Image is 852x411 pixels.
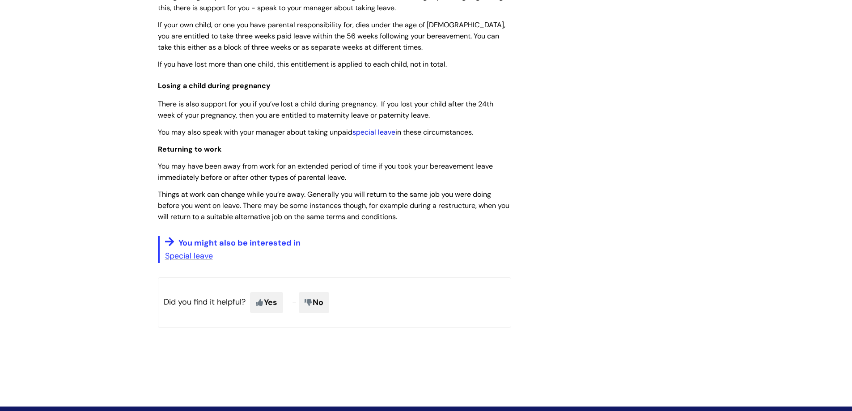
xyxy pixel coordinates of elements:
[158,144,221,154] span: Returning to work
[158,20,505,52] span: If your own child, or one you have parental responsibility for, dies under the age of [DEMOGRAPHI...
[158,99,493,120] span: There is also support for you if you’ve lost a child during pregnancy. If you lost your child aft...
[299,292,329,313] span: No
[158,127,473,137] span: You may also speak with your manager about taking unpaid in these circumstances.
[250,292,283,313] span: Yes
[158,81,271,90] span: Losing a child during pregnancy
[158,59,447,69] span: If you have lost more than one child, this entitlement is applied to each child, not in total.
[158,277,511,327] p: Did you find it helpful?
[165,250,213,261] a: Special leave
[178,237,301,248] span: You might also be interested in
[158,190,509,221] span: Things at work can change while you’re away. Generally you will return to the same job you were d...
[352,127,395,137] a: special leave
[158,161,493,182] span: You may have been away from work for an extended period of time if you took your bereavement leav...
